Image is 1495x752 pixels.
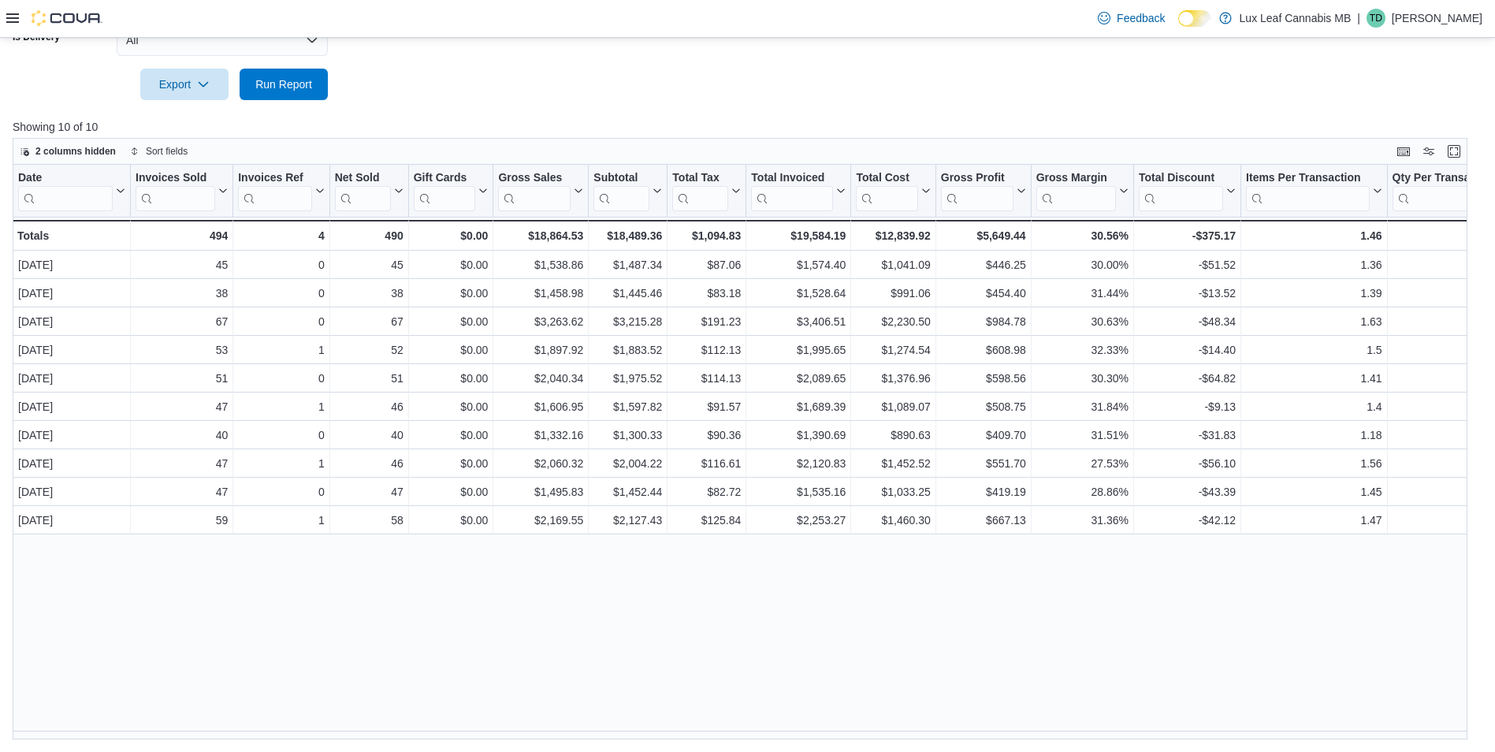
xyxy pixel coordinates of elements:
div: $5,649.44 [941,226,1026,245]
button: Keyboard shortcuts [1394,142,1413,161]
div: Gross Profit [941,170,1013,210]
span: 2 columns hidden [35,145,116,158]
div: 58 [335,511,404,530]
div: 31.36% [1036,511,1129,530]
div: Date [18,170,113,210]
div: 490 [335,226,404,245]
div: 1.39 [1246,284,1382,303]
div: 59 [136,511,228,530]
div: $0.00 [414,369,489,388]
div: 46 [335,397,404,416]
div: $1,089.07 [856,397,930,416]
button: Display options [1419,142,1438,161]
a: Feedback [1091,2,1171,34]
div: 31.84% [1036,397,1129,416]
div: Gross Sales [498,170,571,185]
div: 52 [335,341,404,359]
span: Feedback [1117,10,1165,26]
div: $1,452.52 [856,454,930,473]
div: $1,606.95 [498,397,583,416]
div: $1,041.09 [856,255,930,274]
div: -$43.39 [1139,482,1236,501]
button: Gift Cards [414,170,489,210]
button: Date [18,170,125,210]
div: Subtotal [593,170,649,185]
div: $114.13 [672,369,741,388]
div: Total Discount [1139,170,1223,185]
div: $19,584.19 [751,226,846,245]
button: Enter fullscreen [1445,142,1463,161]
div: 47 [136,482,228,501]
div: 1 [238,454,324,473]
div: $2,004.22 [593,454,662,473]
div: $1,274.54 [856,341,930,359]
span: Sort fields [146,145,188,158]
div: Invoices Ref [238,170,311,210]
button: Export [140,69,229,100]
div: [DATE] [18,341,125,359]
div: $1,883.52 [593,341,662,359]
div: [DATE] [18,511,125,530]
div: $112.13 [672,341,741,359]
div: Gross Sales [498,170,571,210]
div: [DATE] [18,284,125,303]
button: Total Discount [1139,170,1236,210]
div: $2,253.27 [751,511,846,530]
div: -$14.40 [1139,341,1236,359]
div: $1,528.64 [751,284,846,303]
div: $409.70 [941,426,1026,445]
button: Net Sold [335,170,404,210]
div: $0.00 [414,284,489,303]
div: 0 [238,284,324,303]
div: $1,897.92 [498,341,583,359]
div: 31.51% [1036,426,1129,445]
div: 31.44% [1036,284,1129,303]
button: Total Cost [856,170,930,210]
div: 30.56% [1036,226,1129,245]
div: $1,975.52 [593,369,662,388]
div: $454.40 [941,284,1026,303]
div: -$13.52 [1139,284,1236,303]
div: 27.53% [1036,454,1129,473]
span: Export [150,69,219,100]
div: $1,033.25 [856,482,930,501]
div: Gift Cards [414,170,476,185]
div: Totals [17,226,125,245]
div: 47 [136,397,228,416]
button: Run Report [240,69,328,100]
div: $1,458.98 [498,284,583,303]
div: Gross Profit [941,170,1013,185]
div: 0 [238,426,324,445]
div: 32.33% [1036,341,1129,359]
div: $1,597.82 [593,397,662,416]
div: 1.36 [1246,255,1382,274]
span: TD [1370,9,1382,28]
div: $0.00 [414,454,489,473]
div: 0 [238,312,324,331]
div: 1 [238,341,324,359]
div: $419.19 [941,482,1026,501]
div: $1,538.86 [498,255,583,274]
div: 1.18 [1246,426,1382,445]
div: $1,300.33 [593,426,662,445]
p: Lux Leaf Cannabis MB [1240,9,1352,28]
div: $3,263.62 [498,312,583,331]
div: $1,495.83 [498,482,583,501]
div: $0.00 [414,226,489,245]
div: 46 [335,454,404,473]
div: 1.45 [1246,482,1382,501]
div: $91.57 [672,397,741,416]
div: $0.00 [414,426,489,445]
div: $890.63 [856,426,930,445]
button: Invoices Sold [136,170,228,210]
div: $125.84 [672,511,741,530]
div: -$9.13 [1139,397,1236,416]
div: $0.00 [414,397,489,416]
div: [DATE] [18,369,125,388]
div: 494 [136,226,228,245]
div: 45 [335,255,404,274]
div: -$64.82 [1139,369,1236,388]
span: Dark Mode [1178,27,1179,28]
div: 67 [335,312,404,331]
div: -$51.52 [1139,255,1236,274]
